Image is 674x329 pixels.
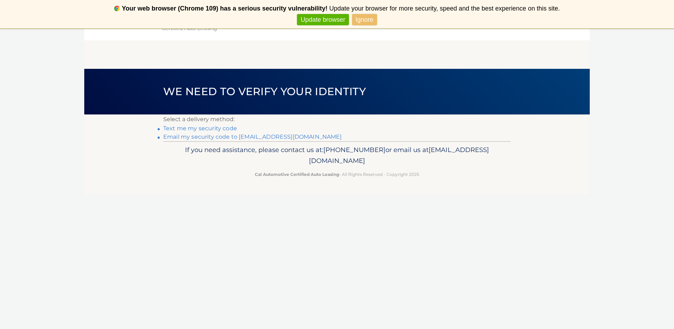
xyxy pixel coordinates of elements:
[163,125,237,132] a: Text me my security code
[163,85,366,98] span: We need to verify your identity
[168,171,506,178] p: - All Rights Reserved - Copyright 2025
[168,144,506,167] p: If you need assistance, please contact us at: or email us at
[323,146,385,154] span: [PHONE_NUMBER]
[352,14,377,26] a: Ignore
[163,114,511,124] p: Select a delivery method:
[163,133,342,140] a: Email my security code to [EMAIL_ADDRESS][DOMAIN_NAME]
[122,5,328,12] b: Your web browser (Chrome 109) has a serious security vulnerability!
[329,5,560,12] span: Update your browser for more security, speed and the best experience on this site.
[297,14,349,26] a: Update browser
[255,172,339,177] strong: Cal Automotive Certified Auto Leasing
